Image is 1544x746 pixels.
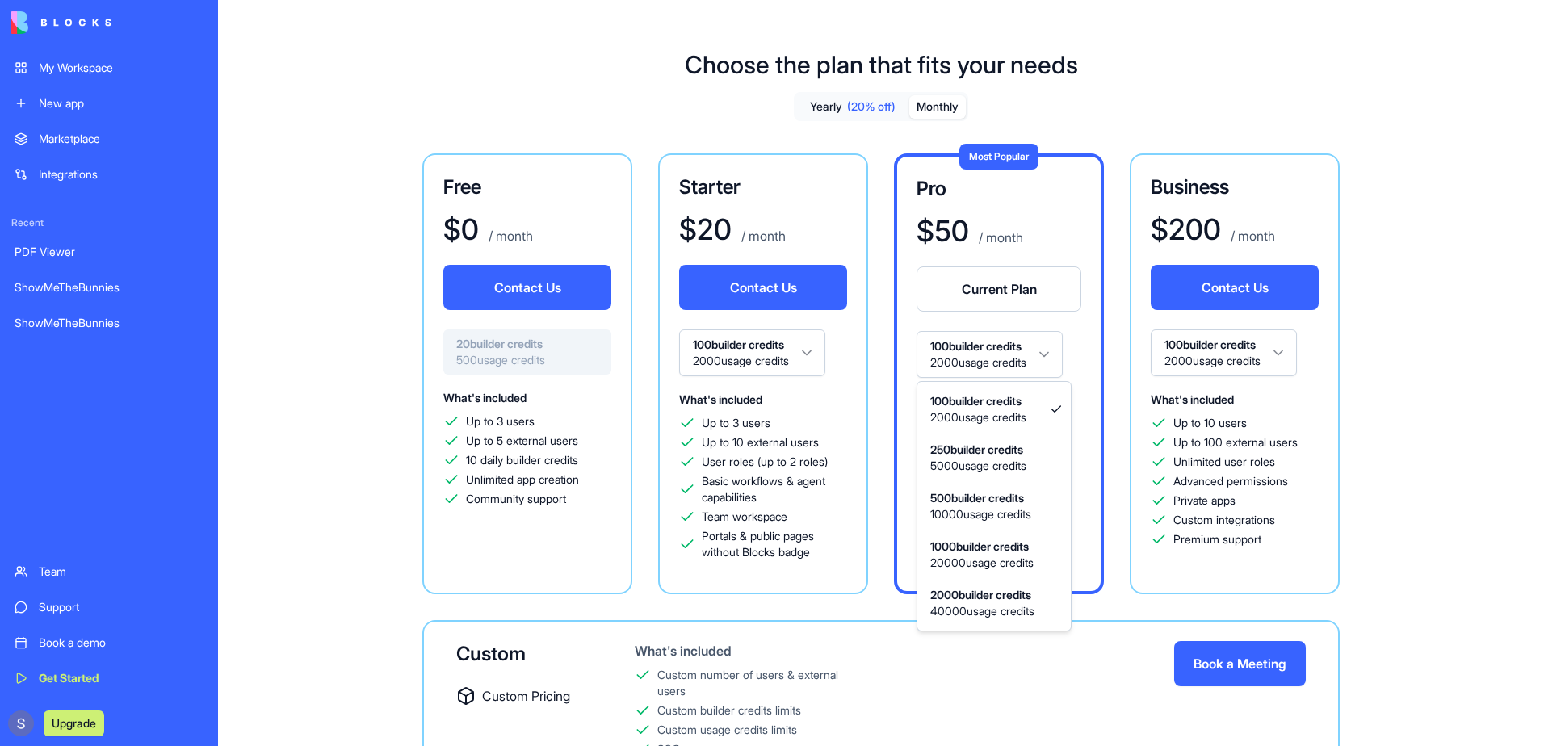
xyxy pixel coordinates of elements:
[5,216,213,229] span: Recent
[930,539,1034,555] span: 1000 builder credits
[930,442,1026,458] span: 250 builder credits
[930,458,1026,474] span: 5000 usage credits
[930,409,1026,425] span: 2000 usage credits
[930,587,1034,603] span: 2000 builder credits
[15,244,203,260] div: PDF Viewer
[930,506,1031,522] span: 10000 usage credits
[930,603,1034,619] span: 40000 usage credits
[930,555,1034,571] span: 20000 usage credits
[15,279,203,295] div: ShowMeTheBunnies
[930,490,1031,506] span: 500 builder credits
[930,393,1026,409] span: 100 builder credits
[15,315,203,331] div: ShowMeTheBunnies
